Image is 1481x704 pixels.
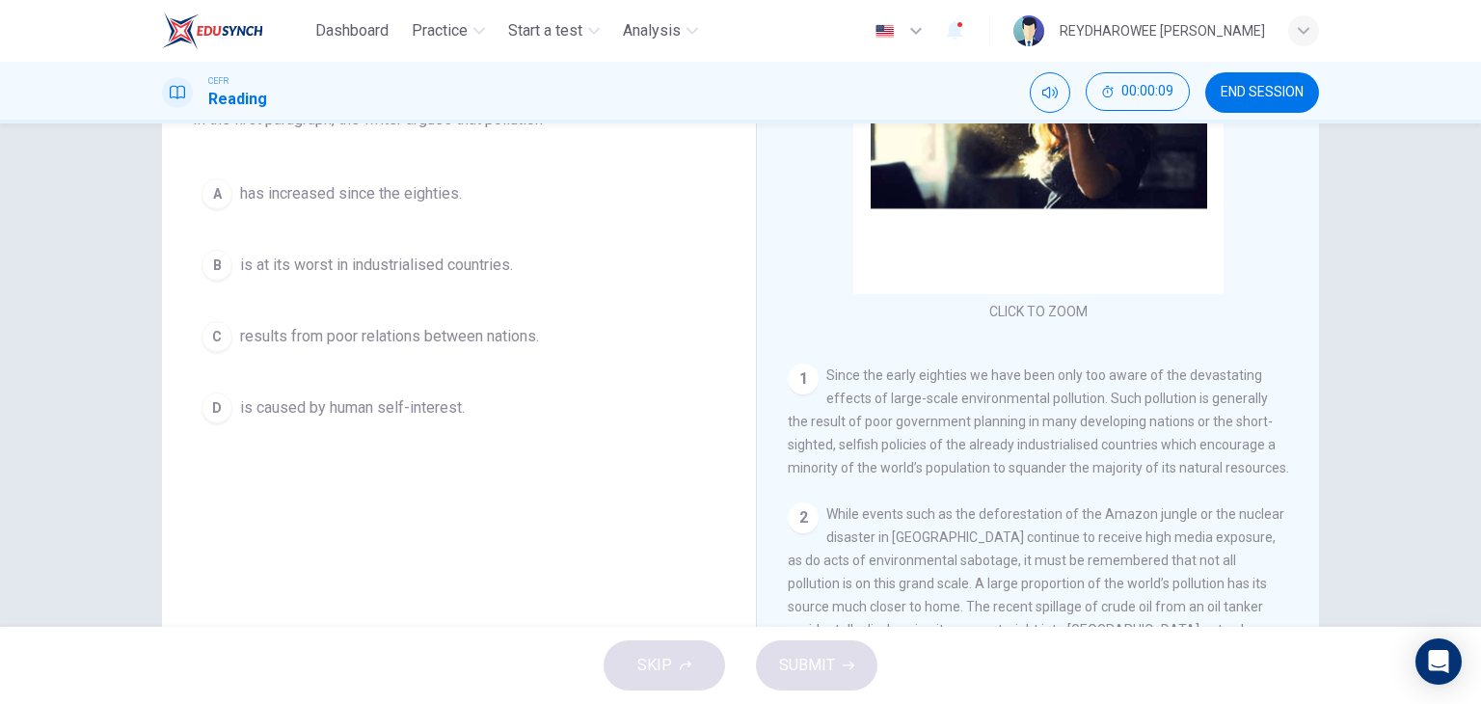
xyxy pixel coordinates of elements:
[193,241,725,289] button: Bis at its worst in industrialised countries.
[1013,15,1044,46] img: Profile picture
[240,396,465,420] span: is caused by human self-interest.
[1030,72,1070,113] div: Mute
[202,250,232,281] div: B
[240,182,462,205] span: has increased since the eighties.
[1060,19,1265,42] div: REYDHAROWEE [PERSON_NAME]
[1221,85,1304,100] span: END SESSION
[202,393,232,423] div: D
[162,12,263,50] img: EduSynch logo
[1415,638,1462,685] div: Open Intercom Messenger
[623,19,681,42] span: Analysis
[208,88,267,111] h1: Reading
[202,178,232,209] div: A
[1086,72,1190,111] button: 00:00:09
[508,19,582,42] span: Start a test
[500,14,607,48] button: Start a test
[240,254,513,277] span: is at its worst in industrialised countries.
[315,19,389,42] span: Dashboard
[240,325,539,348] span: results from poor relations between nations.
[193,384,725,432] button: Dis caused by human self-interest.
[788,364,819,394] div: 1
[162,12,308,50] a: EduSynch logo
[208,74,229,88] span: CEFR
[788,502,819,533] div: 2
[615,14,706,48] button: Analysis
[193,312,725,361] button: Cresults from poor relations between nations.
[1086,72,1190,113] div: Hide
[1205,72,1319,113] button: END SESSION
[308,14,396,48] button: Dashboard
[193,170,725,218] button: Ahas increased since the eighties.
[202,321,232,352] div: C
[404,14,493,48] button: Practice
[788,367,1289,475] span: Since the early eighties we have been only too aware of the devastating effects of large-scale en...
[873,24,897,39] img: en
[1121,84,1173,99] span: 00:00:09
[412,19,468,42] span: Practice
